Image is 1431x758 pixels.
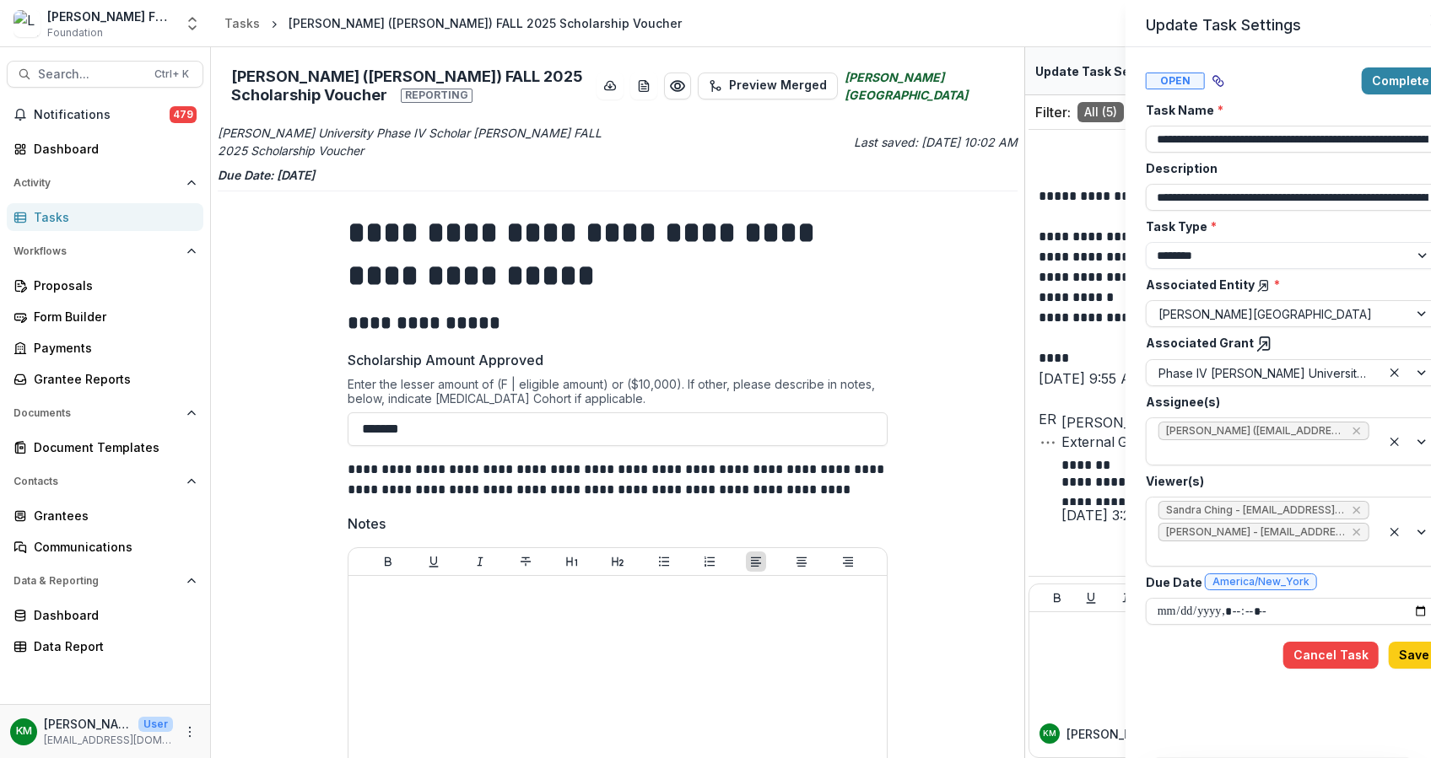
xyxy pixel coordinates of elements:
[1166,526,1345,538] span: [PERSON_NAME] - [EMAIL_ADDRESS][DOMAIN_NAME]
[1385,522,1405,542] div: Clear selected options
[1146,472,1429,490] label: Viewer(s)
[1146,573,1429,591] label: Due Date
[1146,334,1429,352] label: Associated Grant
[1146,73,1205,89] span: Open
[1166,504,1345,516] span: Sandra Ching - [EMAIL_ADDRESS][DOMAIN_NAME]
[1146,393,1429,411] label: Assignee(s)
[1283,642,1379,669] button: Cancel Task
[1350,524,1363,540] div: Remove Kate Morris - kmorris@lavellefund.org
[1212,576,1309,588] span: America/New_York
[1350,502,1363,519] div: Remove Sandra Ching - sching@lavellefund.org
[1146,218,1429,235] label: Task Type
[1350,422,1363,439] div: Remove Eugene Rogers (erogers@molloy.edu)
[1166,425,1345,437] span: [PERSON_NAME] ([EMAIL_ADDRESS][PERSON_NAME][DOMAIN_NAME])
[1146,159,1429,177] label: Description
[1146,276,1429,293] label: Associated Entity
[1385,363,1405,383] div: Clear selected options
[1205,67,1232,94] button: View dependent tasks
[1385,432,1405,452] div: Clear selected options
[1146,101,1429,119] label: Task Name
